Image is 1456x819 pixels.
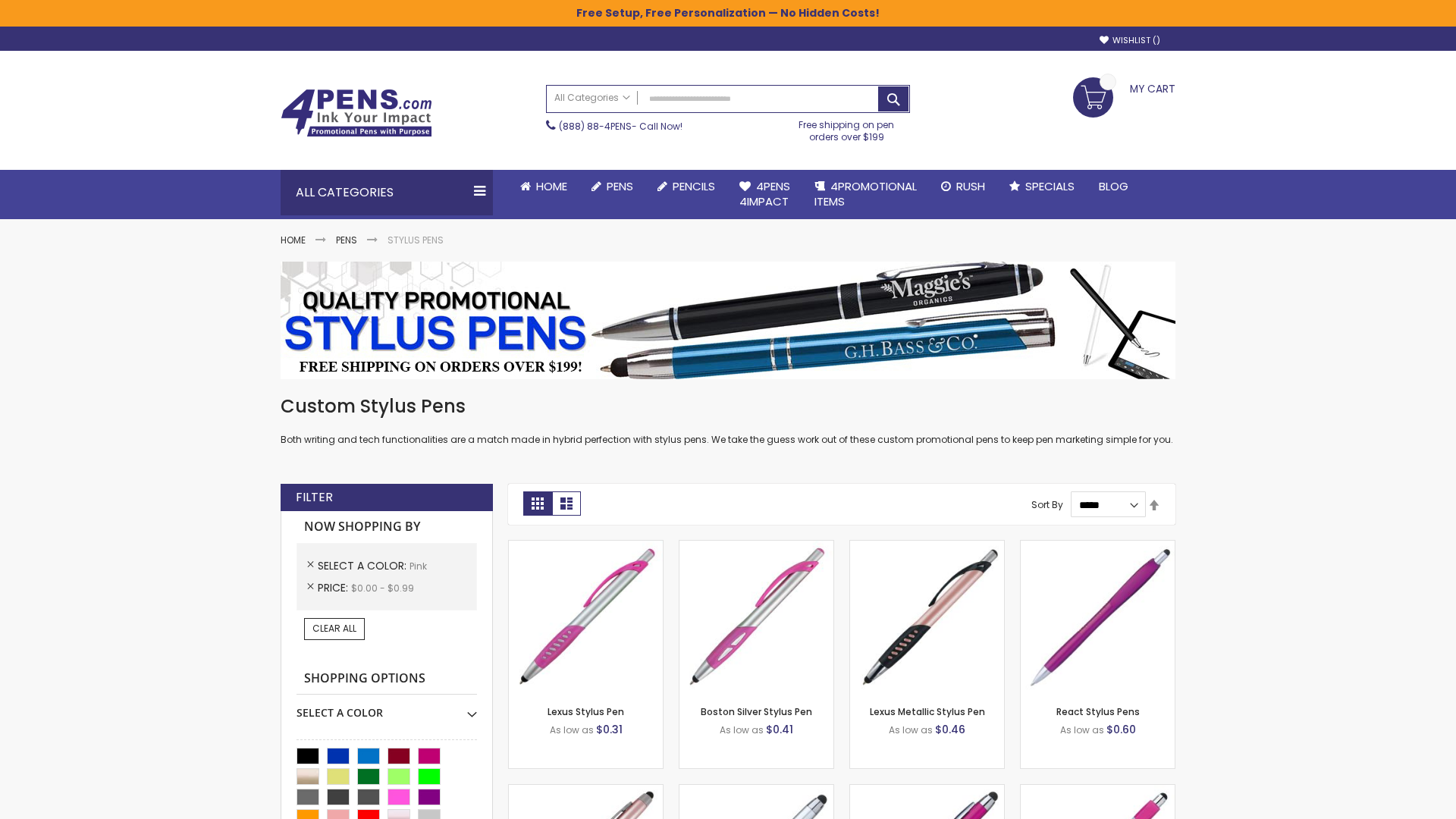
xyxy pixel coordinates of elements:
[547,86,638,111] a: All Categories
[645,170,727,203] a: Pencils
[312,622,356,635] span: Clear All
[509,784,663,797] a: Lory Metallic Stylus Pen-Pink
[1100,35,1160,46] a: Wishlist
[720,723,764,736] span: As low as
[850,541,1004,695] img: Lexus Metallic Stylus Pen-Pink
[727,170,802,219] a: 4Pens4impact
[889,723,933,736] span: As low as
[1031,498,1063,511] label: Sort By
[550,723,594,736] span: As low as
[559,120,682,133] span: - Call Now!
[1021,784,1175,797] a: Pearl Element Stylus Pens-Pink
[281,89,432,137] img: 4Pens Custom Pens and Promotional Products
[281,170,493,215] div: All Categories
[766,722,793,737] span: $0.41
[523,491,552,516] strong: Grid
[802,170,929,219] a: 4PROMOTIONALITEMS
[679,541,833,695] img: Boston Silver Stylus Pen-Pink
[850,784,1004,797] a: Metallic Cool Grip Stylus Pen-Pink
[281,234,306,246] a: Home
[554,92,630,104] span: All Categories
[929,170,997,203] a: Rush
[297,695,477,720] div: Select A Color
[509,541,663,695] img: Lexus Stylus Pen-Pink
[997,170,1087,203] a: Specials
[1021,541,1175,695] img: React Stylus Pens-Pink
[281,394,1175,419] h1: Custom Stylus Pens
[870,705,985,718] a: Lexus Metallic Stylus Pen
[508,170,579,203] a: Home
[1025,178,1075,194] span: Specials
[281,262,1175,379] img: Stylus Pens
[814,178,917,209] span: 4PROMOTIONAL ITEMS
[336,234,357,246] a: Pens
[318,580,351,595] span: Price
[1056,705,1140,718] a: React Stylus Pens
[351,582,414,595] span: $0.00 - $0.99
[701,705,812,718] a: Boston Silver Stylus Pen
[297,511,477,543] strong: Now Shopping by
[579,170,645,203] a: Pens
[509,540,663,553] a: Lexus Stylus Pen-Pink
[739,178,790,209] span: 4Pens 4impact
[1087,170,1141,203] a: Blog
[318,558,409,573] span: Select A Color
[679,540,833,553] a: Boston Silver Stylus Pen-Pink
[607,178,633,194] span: Pens
[559,120,632,133] a: (888) 88-4PENS
[679,784,833,797] a: Silver Cool Grip Stylus Pen-Pink
[297,663,477,695] strong: Shopping Options
[281,394,1175,447] div: Both writing and tech functionalities are a match made in hybrid perfection with stylus pens. We ...
[1021,540,1175,553] a: React Stylus Pens-Pink
[935,722,965,737] span: $0.46
[1106,722,1136,737] span: $0.60
[548,705,624,718] a: Lexus Stylus Pen
[536,178,567,194] span: Home
[850,540,1004,553] a: Lexus Metallic Stylus Pen-Pink
[783,113,911,143] div: Free shipping on pen orders over $199
[296,489,333,506] strong: Filter
[388,234,444,246] strong: Stylus Pens
[1060,723,1104,736] span: As low as
[956,178,985,194] span: Rush
[1099,178,1128,194] span: Blog
[304,618,365,639] a: Clear All
[596,722,623,737] span: $0.31
[673,178,715,194] span: Pencils
[409,560,427,573] span: Pink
